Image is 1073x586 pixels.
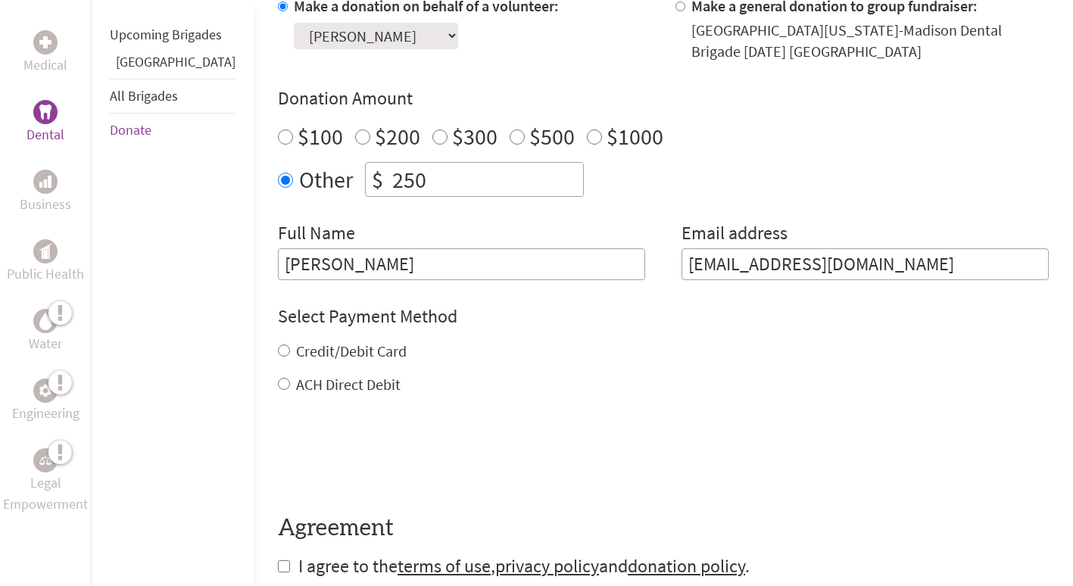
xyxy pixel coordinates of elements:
[33,170,58,194] div: Business
[3,472,88,515] p: Legal Empowerment
[39,312,51,329] img: Water
[7,263,84,285] p: Public Health
[296,341,407,360] label: Credit/Debit Card
[682,221,788,248] label: Email address
[389,163,583,196] input: Enter Amount
[110,26,222,43] a: Upcoming Brigades
[278,425,508,485] iframe: reCAPTCHA
[110,121,151,139] a: Donate
[682,248,1049,280] input: Your Email
[12,403,80,424] p: Engineering
[27,124,64,145] p: Dental
[39,456,51,465] img: Legal Empowerment
[628,554,745,578] a: donation policy
[116,53,235,70] a: [GEOGRAPHIC_DATA]
[33,30,58,55] div: Medical
[278,221,355,248] label: Full Name
[12,379,80,424] a: EngineeringEngineering
[33,379,58,403] div: Engineering
[278,86,1049,111] h4: Donation Amount
[39,104,51,119] img: Dental
[33,100,58,124] div: Dental
[607,122,663,151] label: $1000
[110,79,235,114] li: All Brigades
[110,18,235,51] li: Upcoming Brigades
[298,554,750,578] span: I agree to the , and .
[278,304,1049,329] h4: Select Payment Method
[33,309,58,333] div: Water
[39,36,51,48] img: Medical
[29,309,62,354] a: WaterWater
[33,239,58,263] div: Public Health
[39,176,51,188] img: Business
[110,51,235,79] li: Guatemala
[39,385,51,397] img: Engineering
[452,122,498,151] label: $300
[20,170,71,215] a: BusinessBusiness
[7,239,84,285] a: Public HealthPublic Health
[298,122,343,151] label: $100
[110,114,235,147] li: Donate
[39,244,51,259] img: Public Health
[27,100,64,145] a: DentalDental
[33,448,58,472] div: Legal Empowerment
[3,448,88,515] a: Legal EmpowermentLegal Empowerment
[110,87,178,104] a: All Brigades
[29,333,62,354] p: Water
[366,163,389,196] div: $
[296,375,401,394] label: ACH Direct Debit
[20,194,71,215] p: Business
[398,554,491,578] a: terms of use
[529,122,575,151] label: $500
[278,515,1049,542] h4: Agreement
[23,30,67,76] a: MedicalMedical
[23,55,67,76] p: Medical
[299,162,353,197] label: Other
[278,248,645,280] input: Enter Full Name
[691,20,1049,62] div: [GEOGRAPHIC_DATA][US_STATE]-Madison Dental Brigade [DATE] [GEOGRAPHIC_DATA]
[375,122,420,151] label: $200
[495,554,599,578] a: privacy policy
